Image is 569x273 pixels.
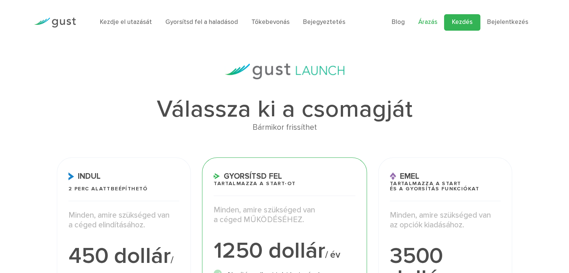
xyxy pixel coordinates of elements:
font: Válassza ki a csomagját [157,95,413,123]
a: Tőkebevonás [251,18,290,26]
font: Minden, amire szükséged van [68,211,169,220]
font: Kezdés [452,18,472,26]
font: az opciók kiadásához. [390,220,464,230]
a: Árazás [418,18,437,26]
img: Gust logó [34,18,76,28]
font: és a GYORSÍTÁS funkciókat [390,185,480,192]
font: Tartalmazza a START [390,180,461,187]
font: 450 dollár [68,243,171,269]
a: Kezdje el utazását [100,18,152,26]
font: Gyorsítsd fel [224,172,282,181]
a: Blog [392,18,405,26]
a: Bejegyeztetés [303,18,345,26]
a: Gyorsítsd fel a haladásod [165,18,238,26]
font: Bármikor frissíthet [253,123,317,132]
font: Indul [78,172,101,181]
font: 2 perc alatt [68,185,111,192]
font: / év [325,249,340,260]
font: beépíthető [111,185,148,192]
font: Minden, amire szükséged van [214,205,315,215]
font: Emel [400,172,419,181]
img: Gyorsítás ikon [214,173,220,179]
font: Minden, amire szükséged van [390,211,491,220]
img: Emelés ikon [390,172,396,180]
font: a céged elindításához. [68,220,145,230]
a: Kezdés [444,14,480,31]
a: Bejelentkezés [487,18,528,26]
font: 1250 dollár [214,237,325,264]
font: Tartalmazza a START-ot [214,180,296,187]
img: gust-launch-logos.svg [225,64,345,79]
img: Start ikon X2 [68,172,74,180]
font: a céged MŰKÖDÉSÉHEZ. [214,215,304,224]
